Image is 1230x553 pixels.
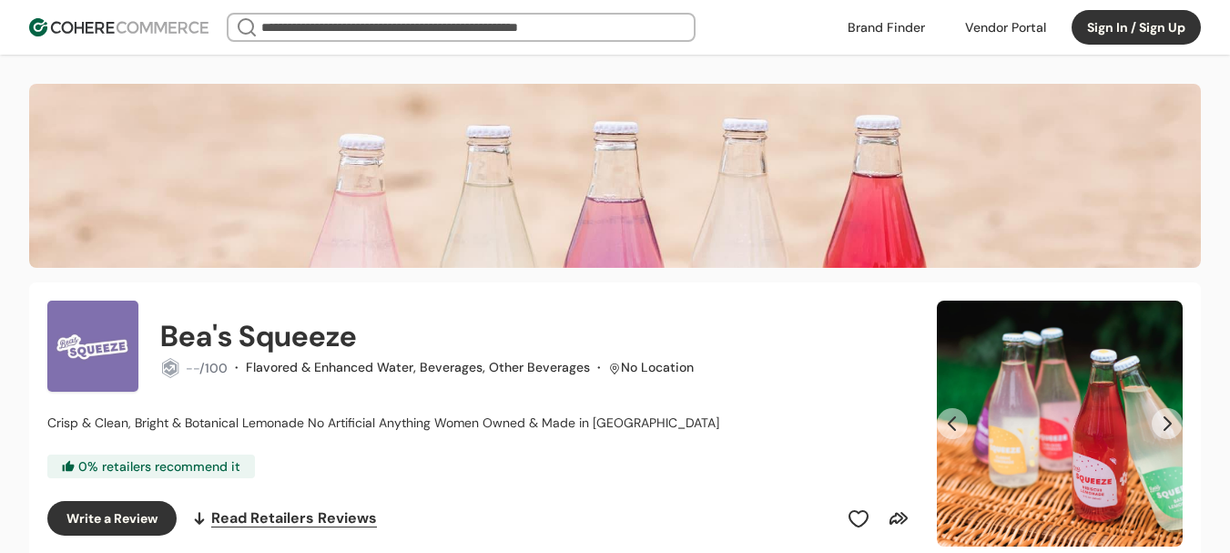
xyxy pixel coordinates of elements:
div: Slide 2 [937,301,1183,547]
img: Brand cover image [29,84,1201,268]
a: Read Retailers Reviews [191,501,377,536]
span: Read Retailers Reviews [211,507,377,529]
img: Cohere Logo [29,18,208,36]
img: Brand Photo [47,301,138,392]
span: Flavored & Enhanced Water, Beverages, Other Beverages [246,359,590,375]
button: Next Slide [1152,408,1183,439]
span: · [597,359,601,375]
button: Sign In / Sign Up [1072,10,1201,45]
span: /100 [199,360,228,376]
div: No Location [621,358,694,377]
span: -- [186,360,199,376]
span: · [235,359,239,375]
div: 0 % retailers recommend it [47,455,255,478]
span: Crisp & Clean, Bright & Botanical Lemonade No Artificial Anything Women Owned & Made in [GEOGRAPH... [47,415,719,431]
button: Previous Slide [937,408,968,439]
h2: Bea's Squeeze [160,314,357,358]
img: Slide 1 [937,301,1183,547]
div: Carousel [937,301,1183,547]
button: Write a Review [47,501,177,536]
